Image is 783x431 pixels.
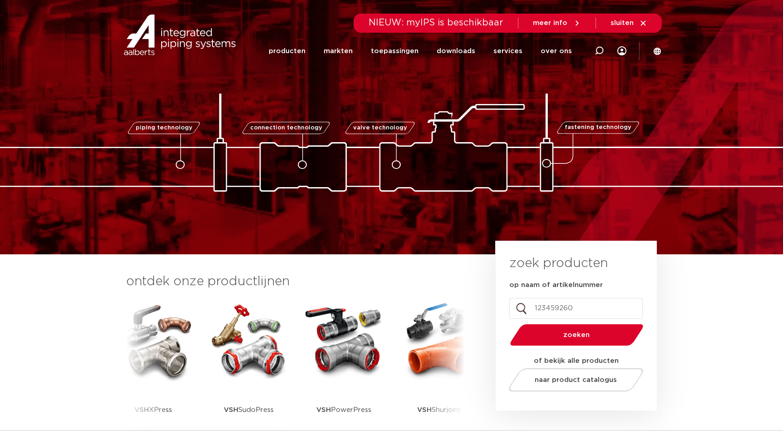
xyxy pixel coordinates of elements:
button: zoeken [506,323,647,347]
a: producten [269,34,305,69]
span: naar product catalogus [535,377,617,383]
span: NIEUW: myIPS is beschikbaar [369,18,503,27]
span: connection technology [250,125,322,131]
a: over ons [541,34,572,69]
strong: of bekijk alle producten [534,357,619,364]
nav: Menu [269,34,572,69]
h3: zoek producten [509,254,608,272]
span: fastening technology [565,125,631,131]
a: toepassingen [371,34,419,69]
label: op naam of artikelnummer [509,281,603,290]
strong: VSH [224,406,238,413]
a: services [493,34,522,69]
input: zoeken [509,298,643,319]
span: meer info [533,20,567,26]
a: downloads [437,34,475,69]
span: sluiten [611,20,634,26]
strong: VSH [134,406,149,413]
a: naar product catalogus [506,368,645,391]
strong: VSH [417,406,432,413]
span: zoeken [533,332,620,338]
a: markten [324,34,353,69]
a: sluiten [611,19,647,27]
span: valve technology [353,125,407,131]
strong: VSH [316,406,331,413]
span: piping technology [136,125,192,131]
h3: ontdek onze productlijnen [126,272,465,291]
a: meer info [533,19,581,27]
